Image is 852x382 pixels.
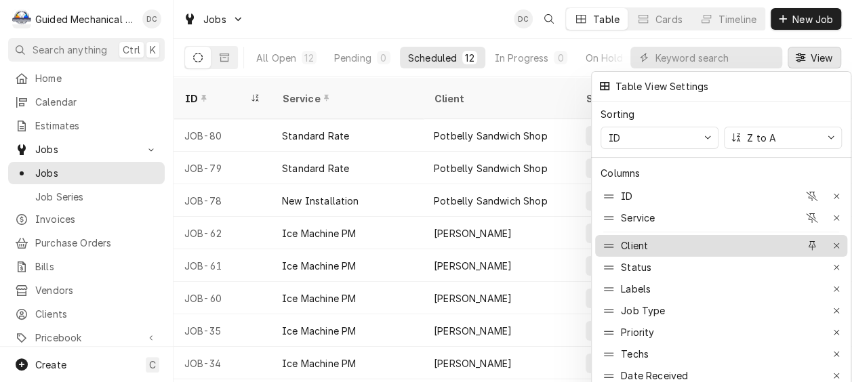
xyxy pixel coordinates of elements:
div: ID [621,189,632,203]
div: Labels [621,282,651,296]
div: ID [595,186,847,207]
div: Columns [601,166,640,180]
div: Labels [595,278,847,300]
div: Client [621,238,648,253]
div: Priority [595,322,847,343]
div: Client [595,235,847,257]
div: Job Type [595,300,847,322]
div: Service [621,211,655,225]
div: Techs [621,347,649,361]
div: Status [595,257,847,278]
button: ID [601,127,718,149]
div: Job Type [621,303,665,318]
div: ID [606,131,623,145]
div: Table View Settings [614,79,708,93]
div: Z to A [744,131,779,145]
div: Status [621,260,651,274]
div: Sorting [601,107,634,121]
div: Techs [595,343,847,365]
button: Z to A [724,127,842,149]
div: Service [595,207,847,229]
div: Priority [621,325,654,339]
